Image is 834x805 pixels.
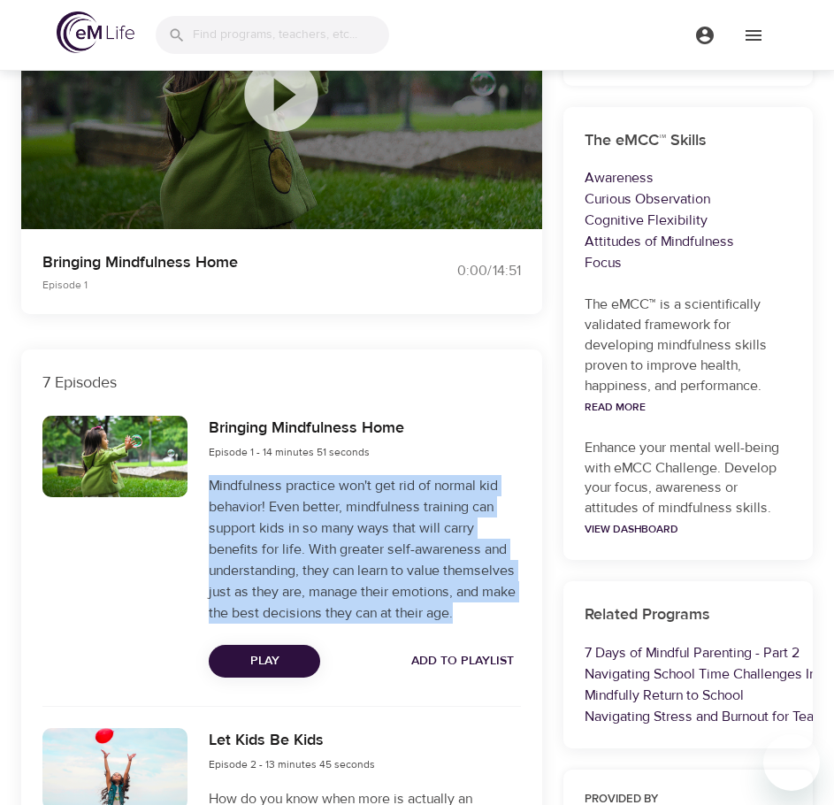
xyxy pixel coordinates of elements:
span: Episode 1 - 14 minutes 51 seconds [209,445,370,459]
a: Read More [585,400,646,414]
h6: Related Programs [585,602,792,628]
div: 0:00 / 14:51 [417,261,520,281]
span: Play [223,650,306,672]
iframe: Button to launch messaging window [763,734,820,791]
p: Awareness [585,167,792,188]
span: Add to Playlist [411,650,514,672]
a: View Dashboard [585,522,678,536]
a: 7 Days of Mindful Parenting - Part 2 [585,644,800,662]
button: Add to Playlist [404,645,521,678]
button: Play [209,645,320,678]
h6: The eMCC™ Skills [585,128,792,154]
p: Bringing Mindfulness Home [42,250,395,274]
h6: Bringing Mindfulness Home [209,416,404,441]
p: The eMCC™ is a scientifically validated framework for developing mindfulness skills proven to imp... [585,295,792,416]
button: menu [680,11,729,59]
p: Mindfulness practice won't get rid of normal kid behavior! Even better, mindfulness training can ... [209,475,520,624]
p: Enhance your mental well-being with eMCC Challenge. Develop your focus, awareness or attitudes of... [585,438,792,539]
img: logo [57,11,134,53]
button: menu [729,11,777,59]
span: Episode 2 - 13 minutes 45 seconds [209,757,375,771]
a: Mindfully Return to School [585,686,744,704]
p: Focus [585,252,792,273]
p: 7 Episodes [42,371,521,395]
p: Episode 1 [42,277,395,293]
p: Cognitive Flexibility [585,210,792,231]
input: Find programs, teachers, etc... [193,16,389,54]
p: Attitudes of Mindfulness [585,231,792,252]
p: Curious Observation [585,188,792,210]
h6: Let Kids Be Kids [209,728,375,754]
